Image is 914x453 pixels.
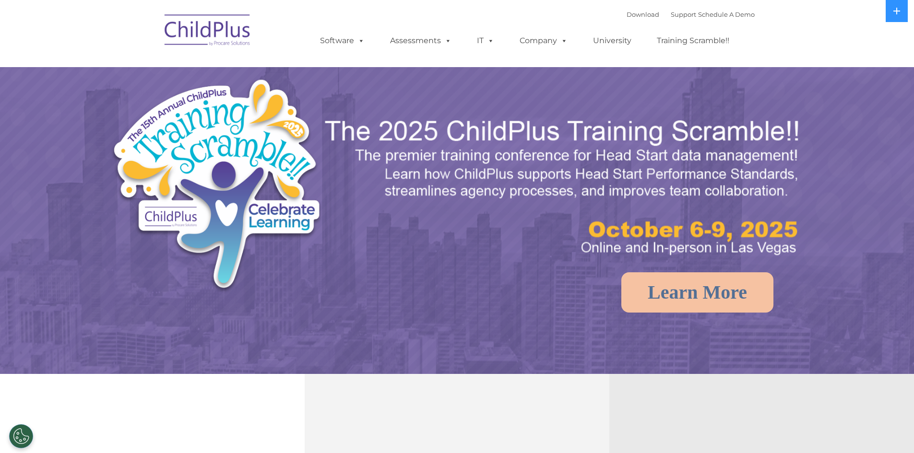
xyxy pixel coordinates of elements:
[510,31,577,50] a: Company
[9,424,33,448] button: Cookies Settings
[647,31,739,50] a: Training Scramble!!
[621,272,773,313] a: Learn More
[671,11,696,18] a: Support
[583,31,641,50] a: University
[627,11,755,18] font: |
[467,31,504,50] a: IT
[160,8,256,56] img: ChildPlus by Procare Solutions
[698,11,755,18] a: Schedule A Demo
[627,11,659,18] a: Download
[310,31,374,50] a: Software
[380,31,461,50] a: Assessments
